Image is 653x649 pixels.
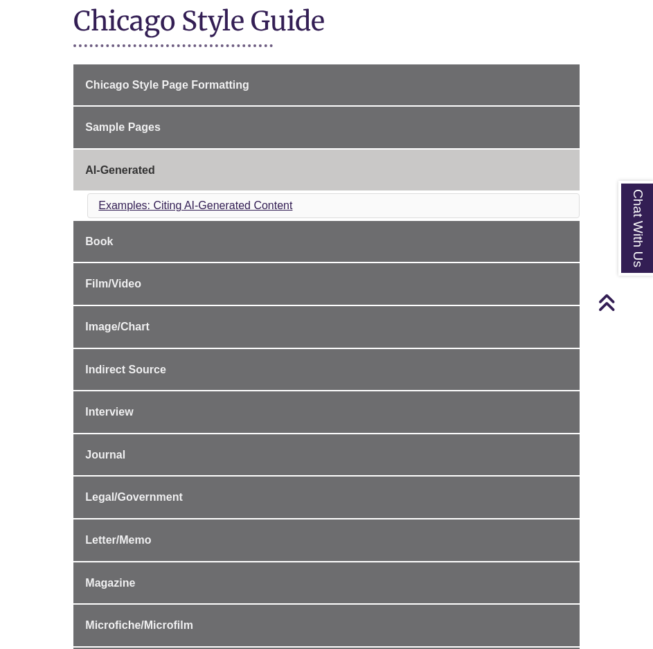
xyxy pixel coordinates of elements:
span: Film/Video [85,278,141,290]
a: Legal/Government [73,477,579,518]
a: Microfiche/Microfilm [73,605,579,646]
a: AI-Generated [73,150,579,191]
span: AI-Generated [85,164,154,176]
a: Journal [73,434,579,476]
span: Chicago Style Page Formatting [85,79,249,91]
a: Film/Video [73,263,579,305]
span: Microfiche/Microfilm [85,619,193,631]
a: Letter/Memo [73,519,579,561]
a: Interview [73,391,579,433]
span: Journal [85,449,125,461]
span: Image/Chart [85,321,149,332]
a: Sample Pages [73,107,579,148]
h1: Chicago Style Guide [73,4,579,41]
span: Sample Pages [85,121,161,133]
a: Indirect Source [73,349,579,391]
a: Chicago Style Page Formatting [73,64,579,106]
span: Book [85,235,113,247]
span: Legal/Government [85,491,182,503]
a: Image/Chart [73,306,579,348]
a: Examples: Citing AI-Generated Content [98,199,292,211]
span: Magazine [85,577,135,589]
span: Indirect Source [85,364,166,375]
span: Interview [85,406,133,418]
a: Back to Top [598,293,650,312]
a: Magazine [73,562,579,604]
span: Letter/Memo [85,534,151,546]
a: Book [73,221,579,263]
